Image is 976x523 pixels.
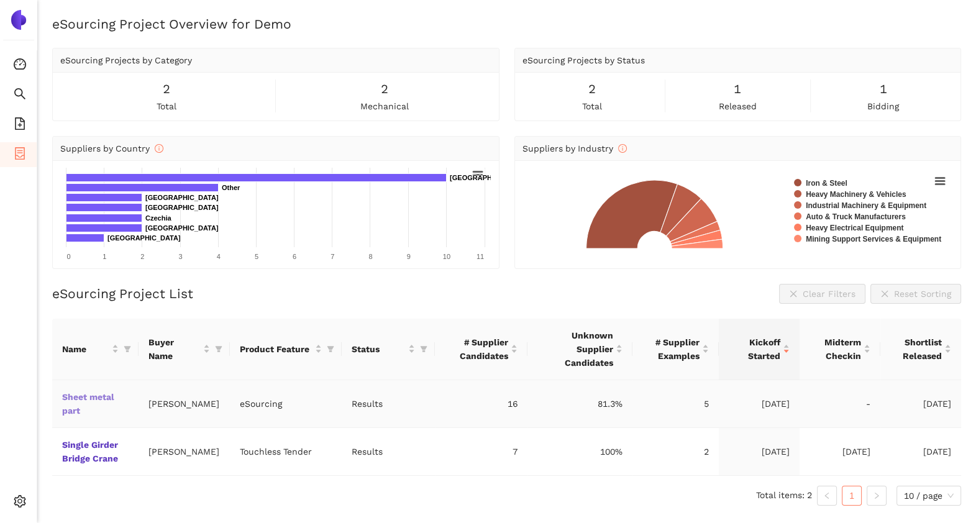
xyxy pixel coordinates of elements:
[148,335,200,363] span: Buyer Name
[103,253,106,260] text: 1
[107,234,181,242] text: [GEOGRAPHIC_DATA]
[842,486,861,505] a: 1
[230,428,342,476] td: Touchless Tender
[124,345,131,353] span: filter
[800,319,880,380] th: this column's title is Midterm Checkin,this column is sortable
[139,428,229,476] td: [PERSON_NAME]
[817,486,837,506] button: left
[145,194,219,201] text: [GEOGRAPHIC_DATA]
[870,284,961,304] button: closeReset Sorting
[522,143,627,153] span: Suppliers by Industry
[360,99,409,113] span: mechanical
[212,333,225,365] span: filter
[140,253,144,260] text: 2
[800,428,880,476] td: [DATE]
[873,492,880,499] span: right
[52,284,193,302] h2: eSourcing Project List
[324,340,337,358] span: filter
[867,486,887,506] li: Next Page
[145,204,219,211] text: [GEOGRAPHIC_DATA]
[810,335,861,363] span: Midterm Checkin
[407,253,411,260] text: 9
[435,319,528,380] th: this column's title is # Supplier Candidates,this column is sortable
[60,143,163,153] span: Suppliers by Country
[880,428,961,476] td: [DATE]
[450,174,523,181] text: [GEOGRAPHIC_DATA]
[368,253,372,260] text: 8
[729,335,780,363] span: Kickoff Started
[178,253,182,260] text: 3
[823,492,831,499] span: left
[60,55,192,65] span: eSourcing Projects by Category
[14,491,26,516] span: setting
[443,253,450,260] text: 10
[904,486,954,505] span: 10 / page
[139,380,229,428] td: [PERSON_NAME]
[381,80,388,99] span: 2
[66,253,70,260] text: 0
[756,486,812,506] li: Total items: 2
[867,99,899,113] span: bidding
[163,80,170,99] span: 2
[522,55,645,65] span: eSourcing Projects by Status
[327,345,334,353] span: filter
[14,143,26,168] span: container
[896,486,961,506] div: Page Size
[417,340,430,358] span: filter
[719,380,800,428] td: [DATE]
[62,342,109,356] span: Name
[14,113,26,138] span: file-add
[527,380,632,428] td: 81.3%
[806,190,906,199] text: Heavy Machinery & Vehicles
[527,319,632,380] th: this column's title is Unknown Supplier Candidates,this column is sortable
[230,319,342,380] th: this column's title is Product Feature,this column is sortable
[342,428,435,476] td: Results
[215,345,222,353] span: filter
[445,335,509,363] span: # Supplier Candidates
[817,486,837,506] li: Previous Page
[121,340,134,358] span: filter
[618,144,627,153] span: info-circle
[352,342,406,356] span: Status
[222,184,240,191] text: Other
[800,380,880,428] td: -
[52,319,139,380] th: this column's title is Name,this column is sortable
[255,253,258,260] text: 5
[155,144,163,153] span: info-circle
[537,329,613,370] span: Unknown Supplier Candidates
[145,224,219,232] text: [GEOGRAPHIC_DATA]
[806,201,926,210] text: Industrial Machinery & Equipment
[477,253,484,260] text: 11
[806,224,903,232] text: Heavy Electrical Equipment
[867,486,887,506] button: right
[435,380,528,428] td: 16
[880,319,961,380] th: this column's title is Shortlist Released,this column is sortable
[342,380,435,428] td: Results
[734,80,741,99] span: 1
[435,428,528,476] td: 7
[331,253,334,260] text: 7
[806,179,847,188] text: Iron & Steel
[139,319,229,380] th: this column's title is Buyer Name,this column is sortable
[842,486,862,506] li: 1
[880,380,961,428] td: [DATE]
[14,83,26,108] span: search
[779,284,865,304] button: closeClear Filters
[582,99,602,113] span: total
[217,253,221,260] text: 4
[642,335,700,363] span: # Supplier Examples
[879,80,887,99] span: 1
[293,253,296,260] text: 6
[719,428,800,476] td: [DATE]
[9,10,29,30] img: Logo
[632,428,719,476] td: 2
[230,380,342,428] td: eSourcing
[240,342,312,356] span: Product Feature
[14,53,26,78] span: dashboard
[632,380,719,428] td: 5
[527,428,632,476] td: 100%
[719,99,757,113] span: released
[890,335,942,363] span: Shortlist Released
[157,99,176,113] span: total
[632,319,719,380] th: this column's title is # Supplier Examples,this column is sortable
